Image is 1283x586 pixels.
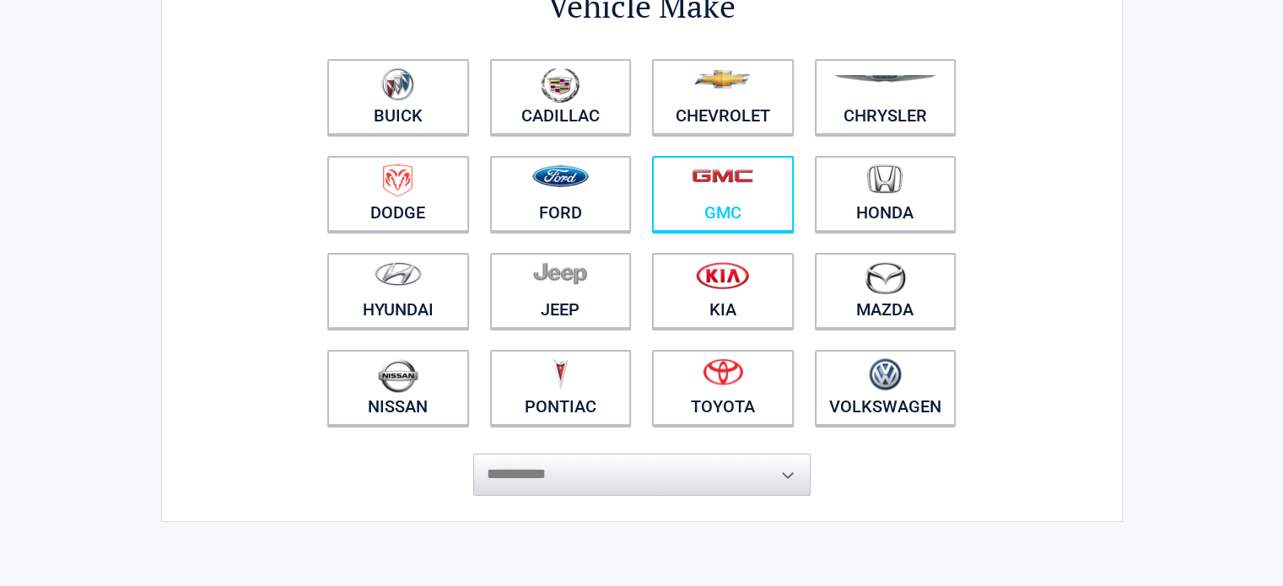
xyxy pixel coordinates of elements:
[490,253,632,329] a: Jeep
[815,59,957,135] a: Chrysler
[703,358,743,385] img: toyota
[490,156,632,232] a: Ford
[652,59,794,135] a: Chevrolet
[815,253,957,329] a: Mazda
[327,59,469,135] a: Buick
[532,165,589,187] img: ford
[533,261,587,285] img: jeep
[864,261,906,294] img: mazda
[833,75,936,83] img: chrysler
[652,156,794,232] a: GMC
[867,164,903,194] img: honda
[696,261,749,289] img: kia
[327,253,469,329] a: Hyundai
[652,253,794,329] a: Kia
[327,156,469,232] a: Dodge
[490,59,632,135] a: Cadillac
[541,67,580,103] img: cadillac
[815,350,957,426] a: Volkswagen
[383,164,412,197] img: dodge
[375,261,422,286] img: hyundai
[381,67,414,101] img: buick
[694,70,751,89] img: chevrolet
[552,358,569,390] img: pontiac
[815,156,957,232] a: Honda
[869,358,902,391] img: volkswagen
[692,169,753,183] img: gmc
[327,350,469,426] a: Nissan
[378,358,418,393] img: nissan
[652,350,794,426] a: Toyota
[490,350,632,426] a: Pontiac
